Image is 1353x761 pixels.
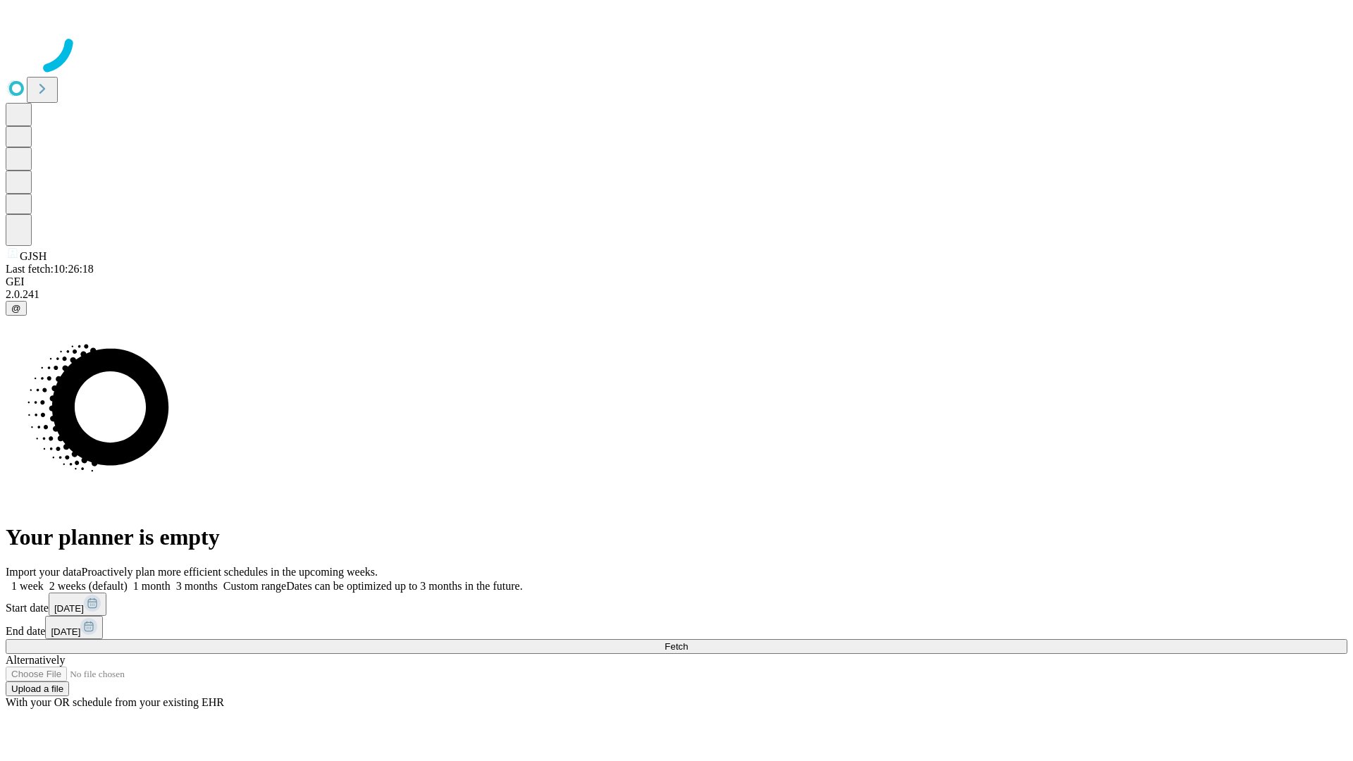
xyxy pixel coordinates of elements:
[51,626,80,637] span: [DATE]
[49,580,128,592] span: 2 weeks (default)
[20,250,47,262] span: GJSH
[6,616,1347,639] div: End date
[11,580,44,592] span: 1 week
[6,639,1347,654] button: Fetch
[82,566,378,578] span: Proactively plan more efficient schedules in the upcoming weeks.
[6,263,94,275] span: Last fetch: 10:26:18
[6,566,82,578] span: Import your data
[133,580,171,592] span: 1 month
[6,593,1347,616] div: Start date
[6,681,69,696] button: Upload a file
[6,288,1347,301] div: 2.0.241
[6,276,1347,288] div: GEI
[45,616,103,639] button: [DATE]
[6,654,65,666] span: Alternatively
[286,580,522,592] span: Dates can be optimized up to 3 months in the future.
[223,580,286,592] span: Custom range
[176,580,218,592] span: 3 months
[54,603,84,614] span: [DATE]
[6,301,27,316] button: @
[11,303,21,314] span: @
[6,524,1347,550] h1: Your planner is empty
[665,641,688,652] span: Fetch
[49,593,106,616] button: [DATE]
[6,696,224,708] span: With your OR schedule from your existing EHR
